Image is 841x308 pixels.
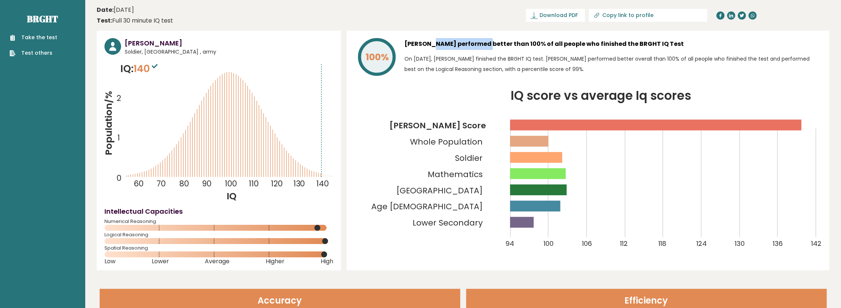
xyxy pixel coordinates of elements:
[505,239,514,248] tspan: 94
[389,120,486,131] tspan: [PERSON_NAME] Score
[271,178,283,189] tspan: 120
[321,260,333,263] span: High
[97,16,112,25] b: Test:
[102,91,115,155] tspan: Population/%
[27,13,58,25] a: Brght
[544,239,554,248] tspan: 100
[366,51,389,64] tspan: 100%
[97,6,134,14] time: [DATE]
[117,132,120,143] tspan: 1
[734,239,744,248] tspan: 130
[396,185,483,196] tspan: [GEOGRAPHIC_DATA]
[104,260,116,263] span: Low
[104,206,333,216] h4: Intellectual Capacities
[117,93,121,104] tspan: 2
[120,61,159,76] p: IQ:
[97,16,173,25] div: Full 30 minute IQ test
[317,178,329,189] tspan: 140
[249,178,259,189] tspan: 110
[10,34,57,41] a: Take the test
[428,169,483,180] tspan: Mathematics
[371,201,483,212] tspan: Age [DEMOGRAPHIC_DATA]
[227,189,237,203] tspan: IQ
[202,178,211,189] tspan: 90
[413,217,483,229] tspan: Lower Secondary
[773,239,783,248] tspan: 136
[539,11,578,19] span: Download PDF
[134,62,159,75] span: 140
[404,54,821,74] p: On [DATE], [PERSON_NAME] finished the BRGHT IQ test. [PERSON_NAME] performed better overall than ...
[104,247,333,250] span: Spatial Reasoning
[97,6,114,14] b: Date:
[152,260,169,263] span: Lower
[156,178,166,189] tspan: 70
[266,260,285,263] span: Higher
[134,178,144,189] tspan: 60
[125,38,333,48] h3: [PERSON_NAME]
[511,87,691,104] tspan: IQ score vs average Iq scores
[104,220,333,223] span: Numerical Reasoning
[410,136,483,148] tspan: Whole Population
[526,9,585,22] a: Download PDF
[293,178,305,189] tspan: 130
[582,239,592,248] tspan: 106
[658,239,666,248] tspan: 118
[455,152,483,164] tspan: Soldier
[10,49,57,57] a: Test others
[404,38,821,50] h3: [PERSON_NAME] performed better than 100% of all people who finished the BRGHT IQ Test
[620,239,628,248] tspan: 112
[117,173,121,183] tspan: 0
[179,178,189,189] tspan: 80
[696,239,707,248] tspan: 124
[125,48,333,56] span: Soldier, [GEOGRAPHIC_DATA] , army
[205,260,230,263] span: Average
[104,233,333,236] span: Logical Reasoning
[225,178,237,189] tspan: 100
[811,239,821,248] tspan: 142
